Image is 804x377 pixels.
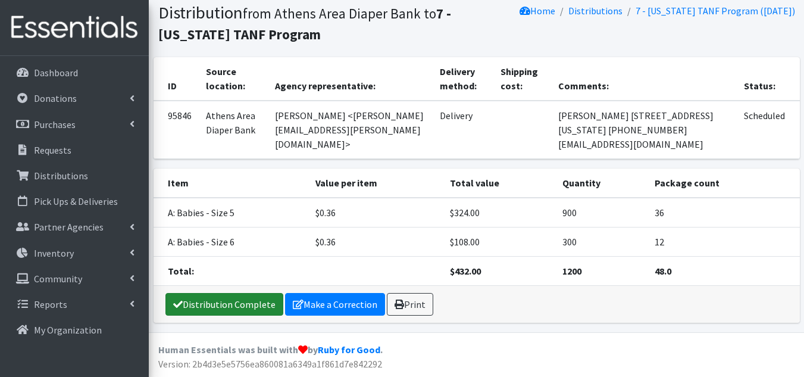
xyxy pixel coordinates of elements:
a: Print [387,293,433,316]
p: Community [34,273,82,285]
small: from Athens Area Diaper Bank to [158,5,451,43]
a: My Organization [5,318,144,342]
a: Donations [5,86,144,110]
td: $0.36 [308,198,443,228]
th: Item [154,169,309,198]
th: Value per item [308,169,443,198]
strong: Total: [168,265,194,277]
a: Distribution Complete [165,293,283,316]
th: Total value [443,169,555,198]
a: Dashboard [5,61,144,85]
td: 36 [647,198,800,228]
a: Home [520,5,555,17]
th: Agency representative: [268,57,433,101]
td: Athens Area Diaper Bank [199,101,268,159]
td: Delivery [433,101,493,159]
th: Source location: [199,57,268,101]
a: Purchases [5,113,144,136]
strong: Human Essentials was built with by . [158,344,383,356]
span: Version: 2b4d3e5e5756ea860081a6349a1f861d7e842292 [158,358,382,370]
p: Donations [34,92,77,104]
a: Ruby for Good [318,344,380,356]
td: $324.00 [443,198,555,228]
td: 12 [647,228,800,257]
strong: 48.0 [655,265,671,277]
td: 300 [555,228,647,257]
p: Inventory [34,247,74,259]
td: 900 [555,198,647,228]
strong: $432.00 [450,265,481,277]
p: Purchases [34,119,76,130]
a: 7 - [US_STATE] TANF Program ([DATE]) [636,5,795,17]
p: Dashboard [34,67,78,79]
a: Requests [5,138,144,162]
td: $0.36 [308,228,443,257]
td: $108.00 [443,228,555,257]
td: [PERSON_NAME] <[PERSON_NAME][EMAIL_ADDRESS][PERSON_NAME][DOMAIN_NAME]> [268,101,433,159]
a: Community [5,267,144,291]
p: Reports [34,298,67,310]
th: Comments: [551,57,737,101]
strong: 1200 [562,265,581,277]
td: [PERSON_NAME] [STREET_ADDRESS][US_STATE] [PHONE_NUMBER] [EMAIL_ADDRESS][DOMAIN_NAME] [551,101,737,159]
p: Partner Agencies [34,221,104,233]
th: Delivery method: [433,57,493,101]
td: 95846 [154,101,199,159]
p: Requests [34,144,71,156]
a: Distributions [5,164,144,188]
th: ID [154,57,199,101]
th: Quantity [555,169,647,198]
a: Reports [5,292,144,316]
a: Partner Agencies [5,215,144,239]
td: A: Babies - Size 5 [154,198,309,228]
th: Package count [647,169,800,198]
p: My Organization [34,324,102,336]
b: 7 - [US_STATE] TANF Program [158,5,451,43]
td: A: Babies - Size 6 [154,228,309,257]
p: Distributions [34,170,88,182]
img: HumanEssentials [5,8,144,48]
a: Inventory [5,241,144,265]
a: Distributions [568,5,622,17]
a: Make a Correction [285,293,385,316]
th: Status: [737,57,799,101]
h1: Distribution [158,2,473,43]
a: Pick Ups & Deliveries [5,189,144,213]
th: Shipping cost: [493,57,551,101]
p: Pick Ups & Deliveries [34,195,118,207]
td: Scheduled [737,101,799,159]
